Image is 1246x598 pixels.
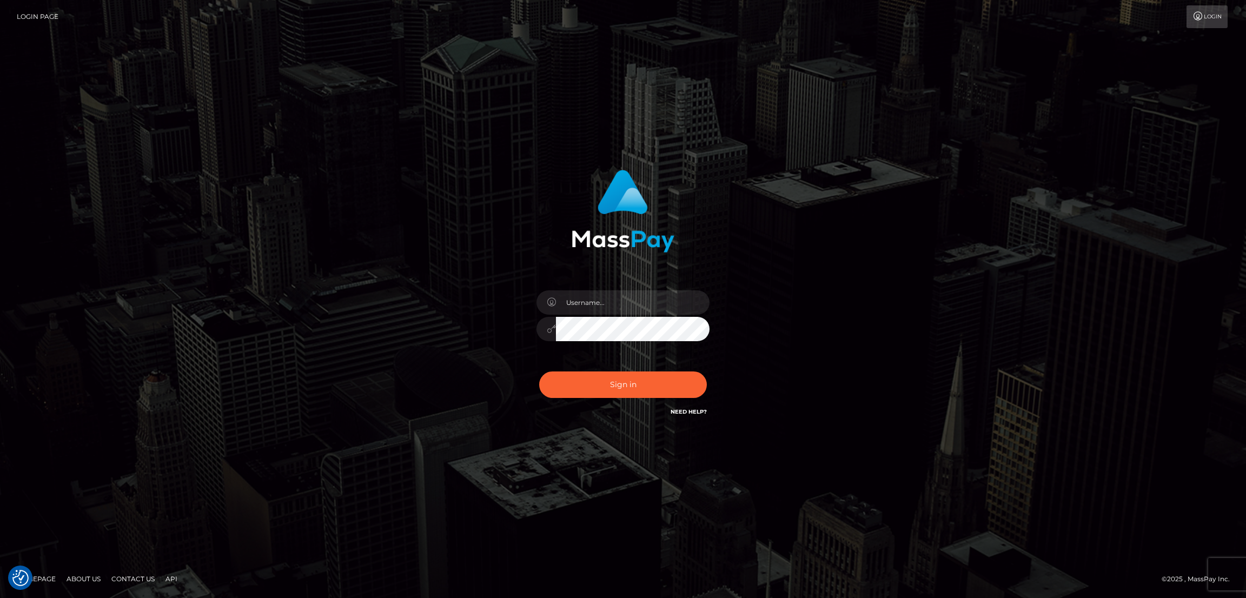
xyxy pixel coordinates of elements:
[671,408,707,415] a: Need Help?
[107,570,159,587] a: Contact Us
[12,570,29,586] button: Consent Preferences
[161,570,182,587] a: API
[556,290,710,315] input: Username...
[1162,573,1238,585] div: © 2025 , MassPay Inc.
[539,371,707,398] button: Sign in
[12,570,29,586] img: Revisit consent button
[17,5,58,28] a: Login Page
[62,570,105,587] a: About Us
[1187,5,1228,28] a: Login
[572,170,674,253] img: MassPay Login
[12,570,60,587] a: Homepage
